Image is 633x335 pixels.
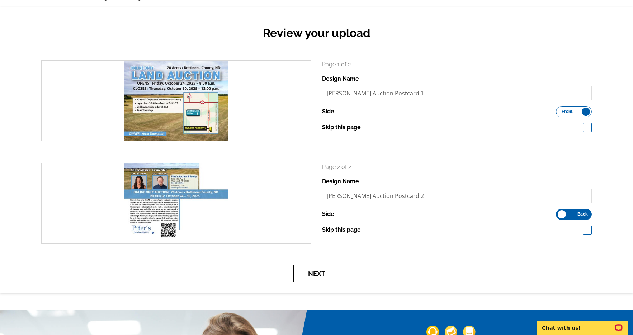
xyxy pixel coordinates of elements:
p: Page 1 of 2 [322,60,592,69]
button: Next [293,265,340,282]
iframe: LiveChat chat widget [532,312,633,335]
span: Back [577,212,588,216]
label: Side [322,107,334,116]
label: Design Name [322,75,359,83]
label: Skip this page [322,123,361,132]
p: Page 2 of 2 [322,163,592,171]
input: File Name [322,189,592,203]
span: Front [562,110,573,113]
h2: Review your upload [36,26,597,40]
label: Skip this page [322,226,361,234]
label: Side [322,210,334,218]
label: Design Name [322,177,359,186]
input: File Name [322,86,592,100]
